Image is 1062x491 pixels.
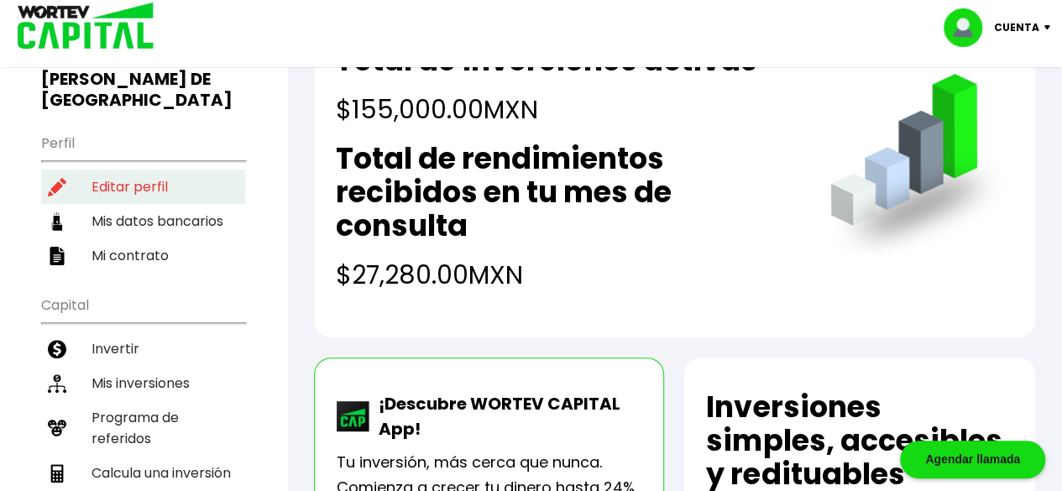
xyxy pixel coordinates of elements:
[337,401,370,431] img: wortev-capital-app-icon
[41,332,245,366] a: Invertir
[41,366,245,400] a: Mis inversiones
[41,124,245,273] ul: Perfil
[41,48,245,111] h3: Buen día,
[900,441,1045,478] div: Agendar llamada
[48,178,66,196] img: editar-icon.952d3147.svg
[994,15,1039,40] p: Cuenta
[48,247,66,265] img: contrato-icon.f2db500c.svg
[336,44,757,77] h2: Total de inversiones activas
[48,419,66,437] img: recomiendanos-icon.9b8e9327.svg
[1039,25,1062,30] img: icon-down
[370,391,642,441] p: ¡Descubre WORTEV CAPITAL App!
[48,464,66,483] img: calculadora-icon.17d418c4.svg
[336,256,797,294] h4: $27,280.00 MXN
[823,74,1013,264] img: grafica.516fef24.png
[336,142,797,243] h2: Total de rendimientos recibidos en tu mes de consulta
[41,400,245,456] a: Programa de referidos
[41,456,245,490] a: Calcula una inversión
[48,374,66,393] img: inversiones-icon.6695dc30.svg
[706,390,1013,491] h2: Inversiones simples, accesibles y redituables
[41,204,245,238] a: Mis datos bancarios
[48,212,66,231] img: datos-icon.10cf9172.svg
[41,170,245,204] a: Editar perfil
[48,340,66,358] img: invertir-icon.b3b967d7.svg
[336,91,757,128] h4: $155,000.00 MXN
[944,8,994,47] img: profile-image
[41,67,233,112] b: [PERSON_NAME] DE [GEOGRAPHIC_DATA]
[41,238,245,273] a: Mi contrato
